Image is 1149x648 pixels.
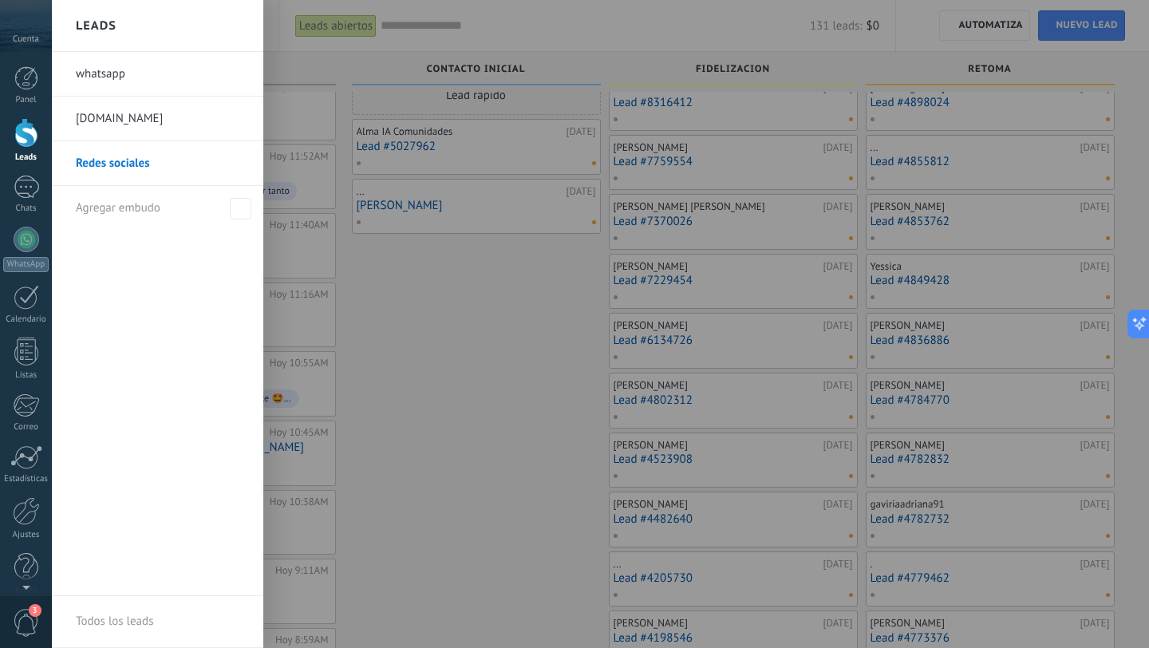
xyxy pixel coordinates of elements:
div: Calendario [3,314,49,325]
span: Cuenta [13,34,39,45]
div: Panel [3,95,49,105]
a: whatsapp [76,52,247,97]
a: [DOMAIN_NAME] [76,97,247,141]
div: Chats [3,203,49,214]
a: Redes sociales [76,141,247,186]
div: Todos los leads [76,599,153,644]
span: Agregar embudo [76,200,160,215]
a: Todos los leads [52,596,263,648]
div: Estadísticas [3,474,49,484]
h2: Leads [76,1,116,51]
div: Correo [3,422,49,433]
span: 3 [29,604,41,617]
div: Leads [3,152,49,163]
div: Listas [3,370,49,381]
div: Ajustes [3,530,49,540]
span: Agregar embudo [230,198,251,219]
div: WhatsApp [3,257,49,272]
